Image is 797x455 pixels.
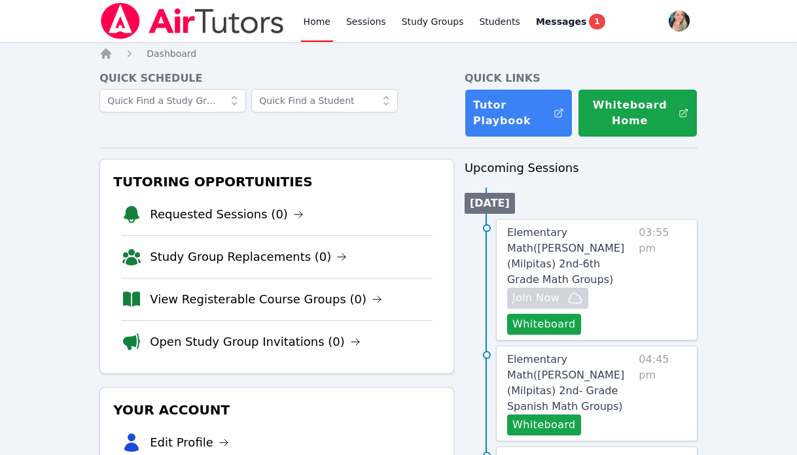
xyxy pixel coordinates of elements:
[99,71,454,86] h4: Quick Schedule
[507,352,633,414] a: Elementary Math([PERSON_NAME] (Milpitas) 2nd- Grade Spanish Math Groups)
[99,47,698,60] nav: Breadcrumb
[465,71,698,86] h4: Quick Links
[465,193,515,214] li: [DATE]
[465,159,698,177] h3: Upcoming Sessions
[147,47,196,60] a: Dashboard
[639,225,686,335] span: 03:55 pm
[536,15,586,28] span: Messages
[150,248,347,266] a: Study Group Replacements (0)
[507,414,581,435] button: Whiteboard
[507,353,624,413] span: Elementary Math ( [PERSON_NAME] (Milpitas) 2nd- Grade Spanish Math Groups )
[465,89,573,137] a: Tutor Playbook
[639,352,686,435] span: 04:45 pm
[147,48,196,59] span: Dashboard
[150,205,304,224] a: Requested Sessions (0)
[507,225,633,288] a: Elementary Math([PERSON_NAME] (Milpitas) 2nd-6th Grade Math Groups)
[111,398,443,422] h3: Your Account
[507,314,581,335] button: Whiteboard
[99,3,285,39] img: Air Tutors
[507,226,624,286] span: Elementary Math ( [PERSON_NAME] (Milpitas) 2nd-6th Grade Math Groups )
[150,333,361,351] a: Open Study Group Invitations (0)
[578,89,698,137] button: Whiteboard Home
[251,89,398,112] input: Quick Find a Student
[512,290,559,306] span: Join Now
[589,14,605,29] span: 1
[99,89,246,112] input: Quick Find a Study Group
[150,433,229,452] a: Edit Profile
[150,290,382,309] a: View Registerable Course Groups (0)
[111,170,443,194] h3: Tutoring Opportunities
[507,288,588,309] button: Join Now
